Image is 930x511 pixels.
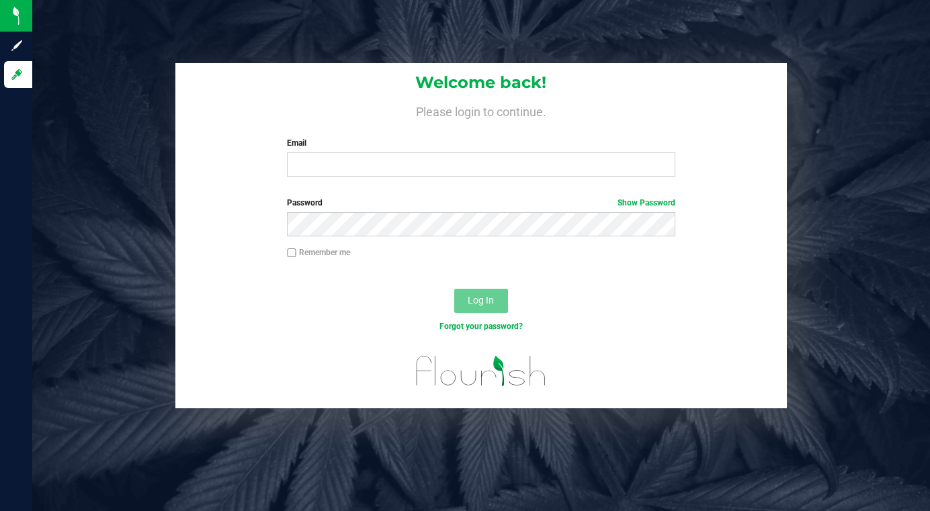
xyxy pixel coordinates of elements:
inline-svg: Sign up [10,39,24,52]
label: Email [287,137,675,149]
span: Log In [468,295,494,306]
h4: Please login to continue. [175,102,788,118]
span: Password [287,198,323,207]
h1: Welcome back! [175,74,788,91]
a: Show Password [618,198,675,207]
label: Remember me [287,246,350,259]
input: Remember me [287,248,296,258]
a: Forgot your password? [439,322,523,331]
img: flourish_logo.svg [405,346,558,396]
button: Log In [454,289,508,313]
inline-svg: Log in [10,68,24,81]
